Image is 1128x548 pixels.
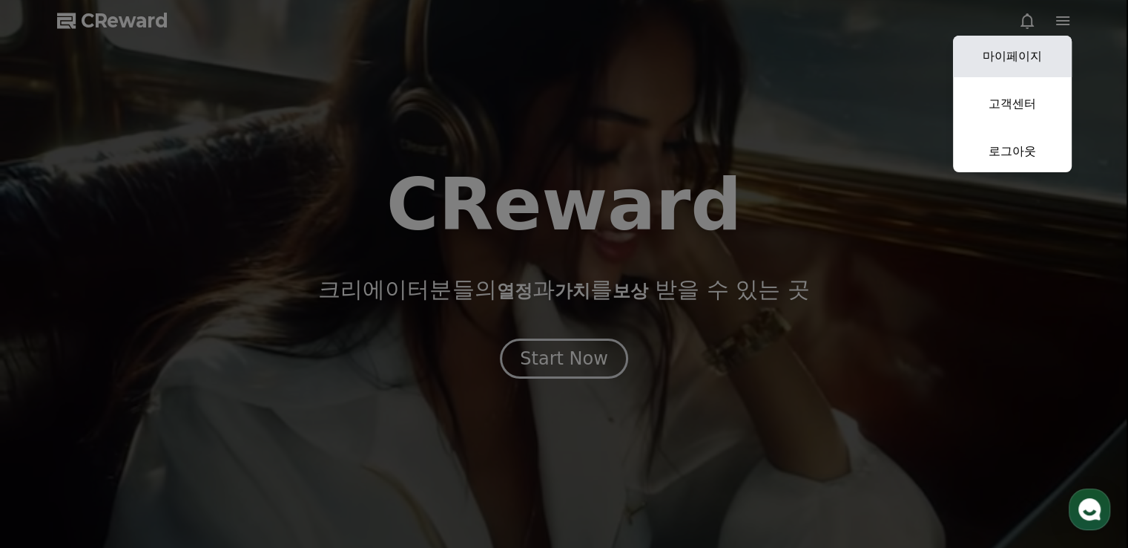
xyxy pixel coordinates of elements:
a: 설정 [191,425,285,462]
span: 설정 [229,447,247,459]
button: 마이페이지 고객센터 로그아웃 [953,36,1072,172]
a: 대화 [98,425,191,462]
a: 고객센터 [953,83,1072,125]
a: 마이페이지 [953,36,1072,77]
a: 홈 [4,425,98,462]
a: 로그아웃 [953,131,1072,172]
span: 대화 [136,448,154,460]
span: 홈 [47,447,56,459]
